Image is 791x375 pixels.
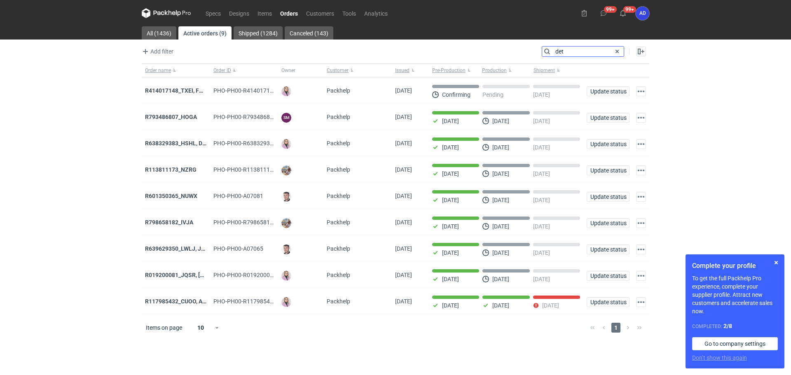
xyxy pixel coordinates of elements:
button: Actions [636,271,646,281]
span: Packhelp [327,298,350,305]
a: R414017148_TXEI, FODU, EARC [145,87,227,94]
button: Update status [587,165,630,175]
img: Michał Palasek [281,218,291,228]
img: Klaudia Wiśniewska [281,271,291,281]
span: Packhelp [327,245,350,252]
button: Update status [587,86,630,96]
div: 10 [187,322,214,333]
p: [DATE] [542,302,559,309]
p: [DATE] [442,249,459,256]
p: [DATE] [442,118,459,124]
button: 99+ [597,7,610,20]
button: Actions [636,192,646,202]
a: R793486807_HOGA [145,114,197,120]
div: Completed: [692,322,778,331]
p: [DATE] [492,276,509,282]
button: Issued [392,64,429,77]
img: Klaudia Wiśniewska [281,86,291,96]
a: Active orders (9) [178,26,232,40]
span: Update status [590,141,626,147]
span: 31/07/2025 [395,272,412,278]
p: [DATE] [442,302,459,309]
button: Update status [587,245,630,254]
span: PHO-PH00-R414017148_TXEI,-FODU,-EARC [213,87,326,94]
p: [DATE] [492,249,509,256]
span: PHO-PH00-A07081 [213,193,263,199]
a: Specs [201,8,225,18]
button: Add filter [140,47,174,56]
span: Update status [590,194,626,200]
span: Shipment [534,67,555,74]
button: Actions [636,86,646,96]
button: Actions [636,139,646,149]
input: Search [542,47,624,56]
span: PHO-PH00-R113811173_NZRG [213,166,294,173]
button: Don’t show this again [692,354,747,362]
img: Klaudia Wiśniewska [281,139,291,149]
div: Anita Dolczewska [636,7,649,20]
a: Tools [338,8,360,18]
p: [DATE] [442,223,459,230]
span: 1 [611,323,620,333]
button: Actions [636,165,646,175]
span: 04/08/2025 [395,245,412,252]
span: 12/08/2025 [395,87,412,94]
a: Orders [276,8,302,18]
a: R798658182_IVJA [145,219,193,226]
span: Update status [590,299,626,305]
a: R117985432_CUOO, AZGB, OQAV [145,298,232,305]
button: Skip for now [771,258,781,268]
button: Actions [636,297,646,307]
span: 05/08/2025 [395,219,412,226]
span: Order name [145,67,171,74]
button: Actions [636,245,646,254]
span: Items on page [146,324,182,332]
span: Update status [590,89,626,94]
span: PHO-PH00-R019200081_JQSR,-KAYL [213,272,340,278]
span: PHO-PH00-R798658182_IVJA [213,219,291,226]
span: Update status [590,115,626,121]
span: Packhelp [327,140,350,147]
a: Customers [302,8,338,18]
p: [DATE] [492,302,509,309]
button: Pre-Production [429,64,480,77]
span: Issued [395,67,410,74]
span: Update status [590,247,626,252]
p: [DATE] [533,144,550,151]
p: [DATE] [492,144,509,151]
a: R019200081_JQSR, [PERSON_NAME] [145,272,243,278]
span: Packhelp [327,166,350,173]
span: PHO-PH00-R638329383_HSHL,-DETO [213,140,311,147]
p: [DATE] [533,276,550,282]
span: Update status [590,273,626,279]
button: Actions [636,218,646,228]
button: Update status [587,218,630,228]
a: R638329383_HSHL, DETO [145,140,213,147]
button: Shipment [532,64,583,77]
a: Analytics [360,8,392,18]
p: [DATE] [533,118,550,124]
a: R113811173_NZRG [145,166,197,173]
span: Update status [590,220,626,226]
span: PHO-PH00-R117985432_CUOO,-AZGB,-OQAV [213,298,330,305]
button: Update status [587,297,630,307]
span: Pre-Production [432,67,466,74]
a: Items [253,8,276,18]
span: Packhelp [327,87,350,94]
a: R639629350_LWLJ, JGWC [145,245,214,252]
a: Canceled (143) [285,26,333,40]
span: Packhelp [327,219,350,226]
p: [DATE] [442,170,459,177]
p: Pending [482,91,503,98]
p: [DATE] [492,197,509,203]
p: [DATE] [492,170,509,177]
button: Customer [323,64,392,77]
a: All (1436) [142,26,176,40]
span: PHO-PH00-R793486807_HOGA [213,114,295,120]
